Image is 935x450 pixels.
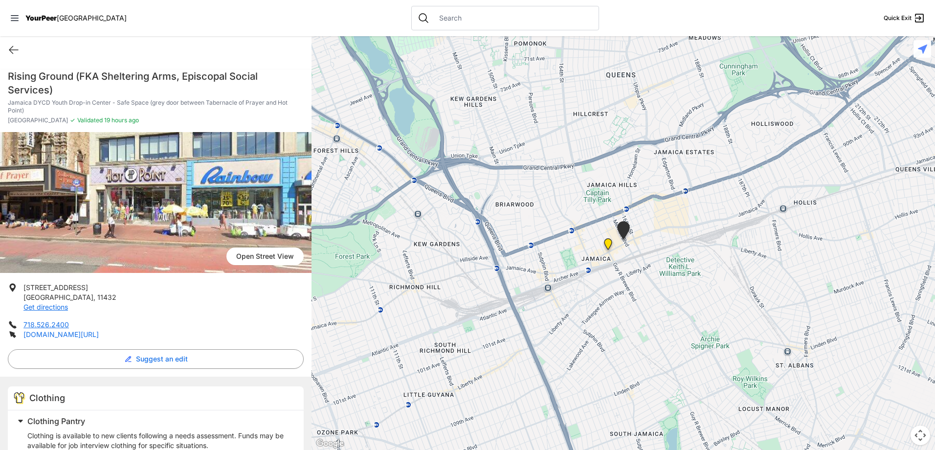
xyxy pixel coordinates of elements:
[8,349,304,369] button: Suggest an edit
[8,99,304,114] p: Jamaica DYCD Youth Drop-in Center - Safe Space (grey door between Tabernacle of Prayer and Hot Po...
[911,426,930,445] button: Map camera controls
[611,217,636,247] div: Jamaica DYCD Youth Drop-in Center - Safe Space (grey door between Tabernacle of Prayer and Hot Po...
[27,416,85,426] span: Clothing Pantry
[598,234,618,258] div: Queens
[884,12,925,24] a: Quick Exit
[8,116,68,124] span: [GEOGRAPHIC_DATA]
[103,116,139,124] span: 19 hours ago
[77,116,103,124] span: Validated
[25,14,57,22] span: YourPeer
[57,14,127,22] span: [GEOGRAPHIC_DATA]
[23,320,69,329] a: 718.526.2400
[70,116,75,124] span: ✓
[136,354,188,364] span: Suggest an edit
[8,69,304,97] h1: Rising Ground (FKA Sheltering Arms, Episcopal Social Services)
[226,247,304,265] a: Open Street View
[314,437,346,450] img: Google
[23,283,88,292] span: [STREET_ADDRESS]
[29,393,65,403] span: Clothing
[884,14,912,22] span: Quick Exit
[433,13,593,23] input: Search
[93,293,95,301] span: ,
[23,330,99,338] a: [DOMAIN_NAME][URL]
[314,437,346,450] a: Open this area in Google Maps (opens a new window)
[23,293,93,301] span: [GEOGRAPHIC_DATA]
[97,293,116,301] span: 11432
[23,303,68,311] a: Get directions
[25,15,127,21] a: YourPeer[GEOGRAPHIC_DATA]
